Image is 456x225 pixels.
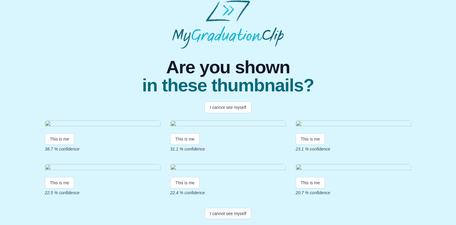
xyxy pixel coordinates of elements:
[170,177,200,189] button: This is me
[45,164,161,172] img: 9af2f6c5-8093-473f-9c9c-a210e9b87576
[45,146,161,152] p: 38.7 % confidence
[142,76,314,94] span: in these thumbnails?
[170,133,200,145] button: This is me
[205,102,251,113] button: I cannot see myself
[296,190,411,196] p: 20.7 % confidence
[296,133,325,145] button: This is me
[45,120,161,128] img: 9af2f6c5-8093-473f-9c9c-a210e9b87576
[170,146,286,152] p: 31.1 % confidence
[142,58,314,76] span: Are you shown
[296,146,411,152] p: 23.1 % confidence
[170,120,286,128] img: 9af2f6c5-8093-473f-9c9c-a210e9b87576
[45,177,74,189] button: This is me
[296,177,325,189] button: This is me
[170,164,286,172] img: 9af2f6c5-8093-473f-9c9c-a210e9b87576
[170,190,286,196] p: 22.4 % confidence
[296,120,411,128] img: 9af2f6c5-8093-473f-9c9c-a210e9b87576
[296,164,411,172] img: 9af2f6c5-8093-473f-9c9c-a210e9b87576
[45,190,161,196] p: 22.5 % confidence
[205,208,251,219] button: I cannot see myself
[45,133,74,145] button: This is me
